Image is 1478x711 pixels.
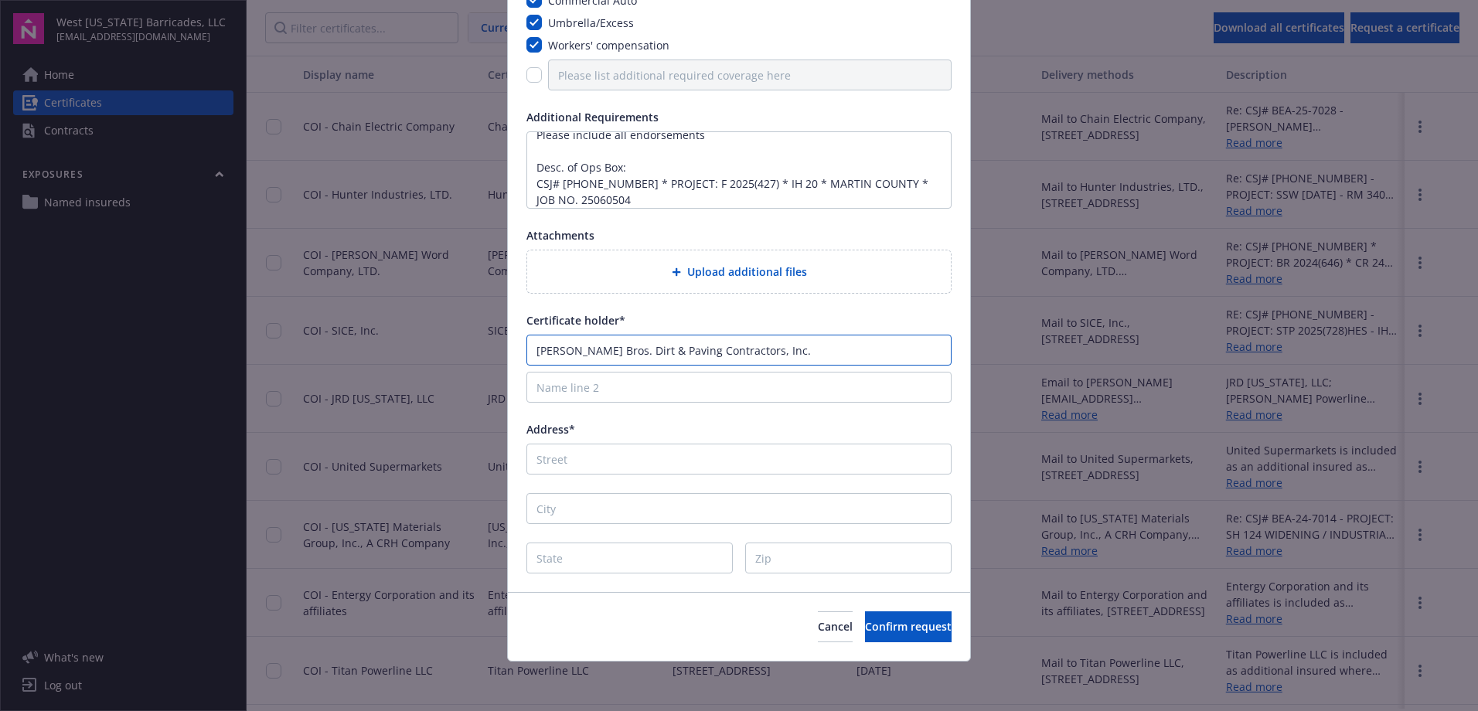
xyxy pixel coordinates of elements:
span: Additional Requirements [526,110,659,124]
div: Upload additional files [526,250,952,294]
span: Cancel [818,619,853,634]
input: Street [526,444,952,475]
input: State [526,543,733,573]
span: Certificate holder* [526,313,625,328]
input: City [526,493,952,524]
span: Address* [526,422,575,437]
textarea: Please include all endorsements Desc. of Ops Box: CSJ# [PHONE_NUMBER] * PROJECT: F 2025(427) * IH... [526,131,952,209]
button: Cancel [818,611,853,642]
input: Please list additional required coverage here [548,60,952,90]
span: Umbrella/Excess [548,15,634,30]
span: Attachments [526,228,594,243]
input: Name line 1 [526,335,952,366]
span: Upload additional files [687,264,807,280]
span: Confirm request [865,619,952,634]
button: Confirm request [865,611,952,642]
input: Zip [745,543,952,573]
input: Name line 2 [526,372,952,403]
span: Workers' compensation [548,38,669,53]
